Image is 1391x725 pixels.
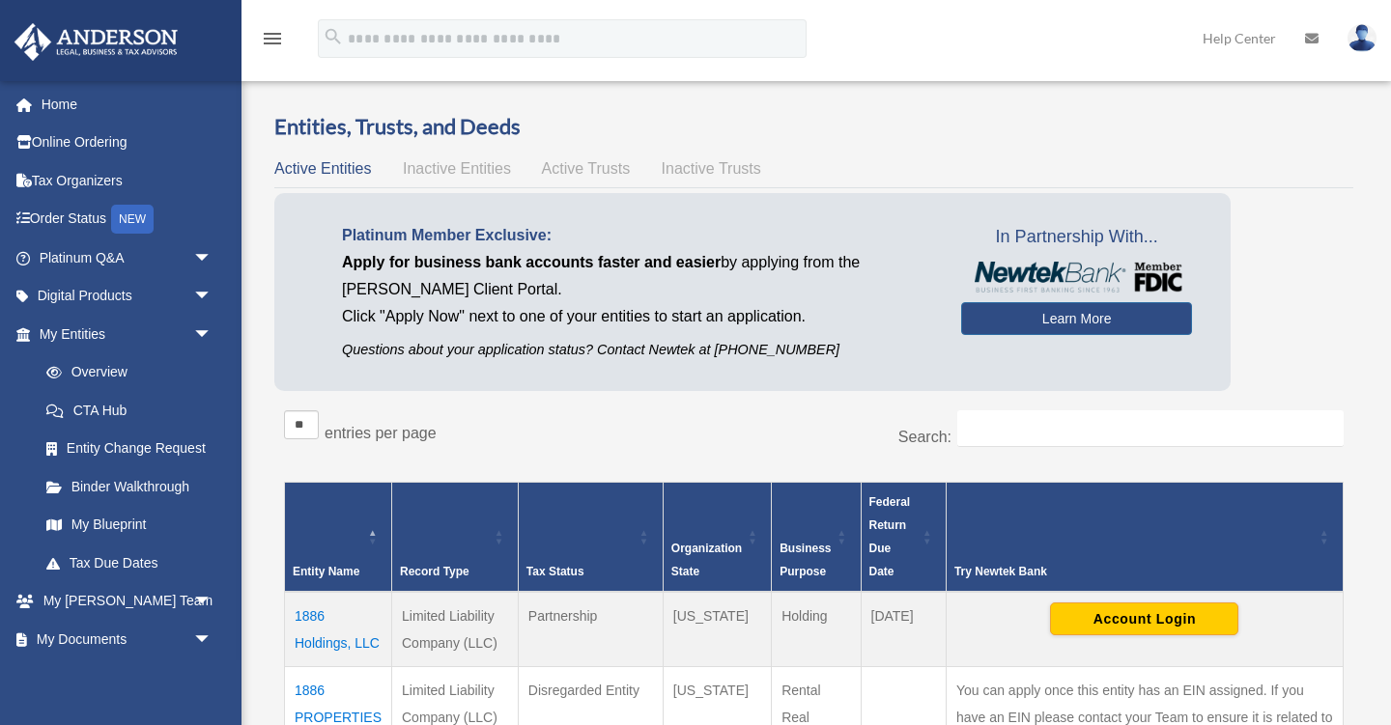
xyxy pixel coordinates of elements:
a: Platinum Q&Aarrow_drop_down [14,238,241,277]
div: NEW [111,205,154,234]
a: Tax Organizers [14,161,241,200]
span: Apply for business bank accounts faster and easier [342,254,721,270]
th: Organization State: Activate to sort [663,482,771,592]
p: by applying from the [PERSON_NAME] Client Portal. [342,249,932,303]
span: arrow_drop_down [193,238,232,278]
a: Home [14,85,241,124]
p: Platinum Member Exclusive: [342,222,932,249]
td: 1886 Holdings, LLC [285,592,392,667]
a: Order StatusNEW [14,200,241,239]
a: My Documentsarrow_drop_down [14,620,241,658]
label: Search: [898,429,951,445]
i: search [323,26,344,47]
span: arrow_drop_down [193,620,232,659]
a: Online Learningarrow_drop_down [14,658,241,697]
a: My Blueprint [27,506,232,544]
th: Tax Status: Activate to sort [518,482,663,592]
a: Binder Walkthrough [27,467,232,506]
img: Anderson Advisors Platinum Portal [9,23,184,61]
th: Entity Name: Activate to invert sorting [285,482,392,592]
span: arrow_drop_down [193,658,232,698]
a: Entity Change Request [27,430,232,468]
th: Record Type: Activate to sort [391,482,518,592]
span: Active Trusts [542,160,631,177]
th: Business Purpose: Activate to sort [772,482,861,592]
i: menu [261,27,284,50]
h3: Entities, Trusts, and Deeds [274,112,1353,142]
div: Try Newtek Bank [954,560,1314,583]
p: Questions about your application status? Contact Newtek at [PHONE_NUMBER] [342,338,932,362]
span: Federal Return Due Date [869,495,911,578]
span: Active Entities [274,160,371,177]
span: arrow_drop_down [193,582,232,622]
th: Try Newtek Bank : Activate to sort [946,482,1343,592]
td: Partnership [518,592,663,667]
a: CTA Hub [27,391,232,430]
span: Record Type [400,565,469,578]
span: Inactive Entities [403,160,511,177]
a: My [PERSON_NAME] Teamarrow_drop_down [14,582,241,621]
td: Limited Liability Company (LLC) [391,592,518,667]
a: Account Login [1050,609,1238,625]
label: entries per page [325,425,437,441]
a: Tax Due Dates [27,544,232,582]
span: In Partnership With... [961,222,1192,253]
img: NewtekBankLogoSM.png [971,262,1182,293]
span: Organization State [671,542,742,578]
span: arrow_drop_down [193,277,232,317]
span: Business Purpose [780,542,831,578]
p: Click "Apply Now" next to one of your entities to start an application. [342,303,932,330]
span: Tax Status [526,565,584,578]
td: [US_STATE] [663,592,771,667]
a: Learn More [961,302,1192,335]
span: Entity Name [293,565,359,578]
button: Account Login [1050,602,1238,635]
img: User Pic [1348,24,1377,52]
a: Overview [27,353,222,392]
a: Digital Productsarrow_drop_down [14,277,241,316]
td: Holding [772,592,861,667]
a: My Entitiesarrow_drop_down [14,315,232,353]
a: menu [261,34,284,50]
a: Online Ordering [14,124,241,162]
span: Inactive Trusts [662,160,761,177]
th: Federal Return Due Date: Activate to sort [861,482,946,592]
td: [DATE] [861,592,946,667]
span: arrow_drop_down [193,315,232,354]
